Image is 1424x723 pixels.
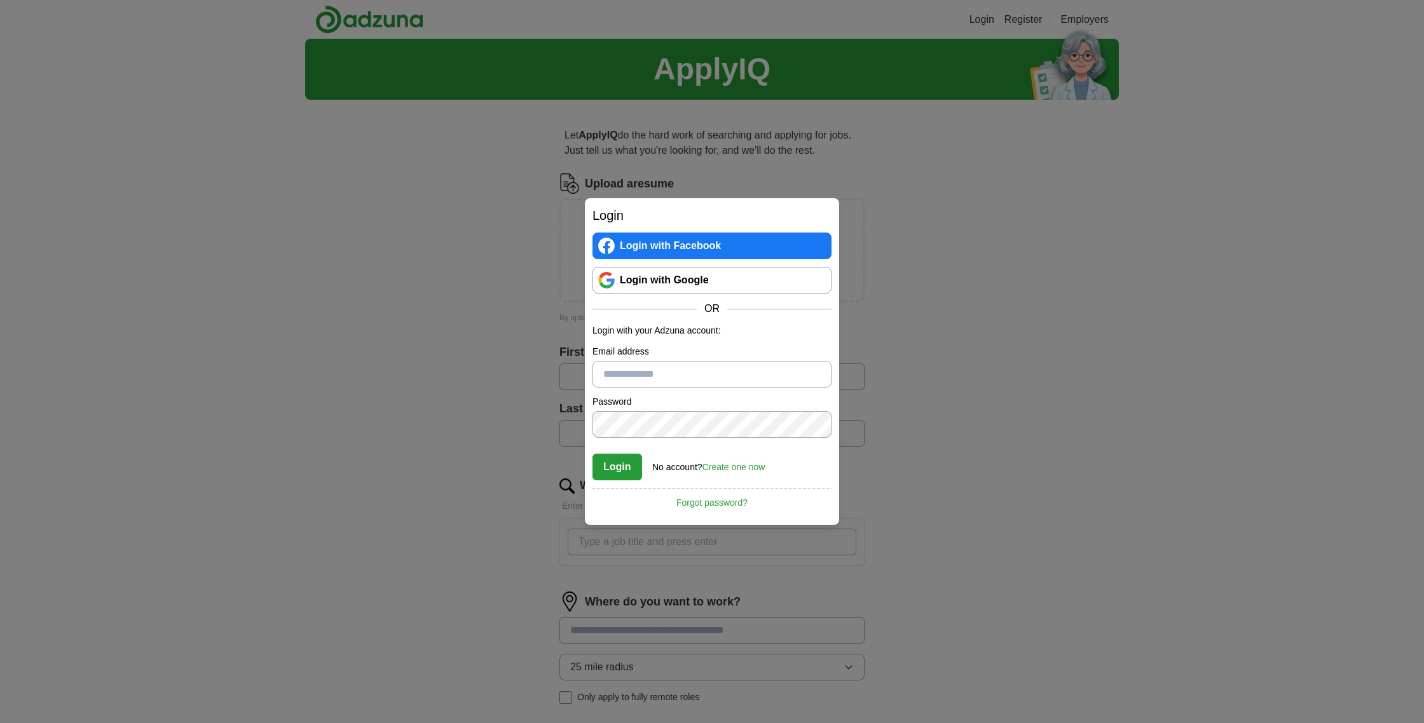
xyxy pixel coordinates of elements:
label: Password [592,395,832,409]
a: Login with Google [592,267,832,294]
span: OR [697,301,727,316]
a: Forgot password? [592,488,832,510]
h2: Login [592,206,832,225]
p: Login with your Adzuna account: [592,324,832,337]
button: Login [592,454,642,480]
div: No account? [652,453,765,474]
a: Create one now [702,462,765,472]
a: Login with Facebook [592,233,832,259]
label: Email address [592,345,832,358]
